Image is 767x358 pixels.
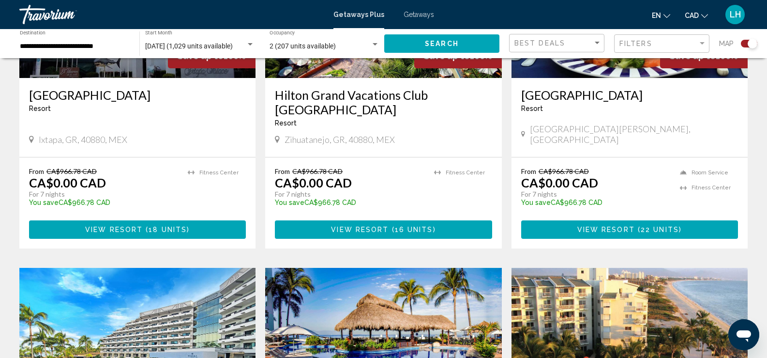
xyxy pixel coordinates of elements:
span: Fitness Center [446,170,485,176]
button: View Resort(18 units) [29,220,246,238]
button: User Menu [722,4,748,25]
span: You save [29,199,59,206]
span: CA$966.78 CAD [539,167,589,175]
span: Map [719,37,734,50]
span: From [521,167,536,175]
span: 18 units [149,226,187,234]
a: Travorium [19,5,324,24]
span: Fitness Center [199,170,239,176]
span: You save [275,199,304,206]
p: CA$0.00 CAD [275,175,352,190]
button: Search [384,34,499,52]
span: CA$966.78 CAD [292,167,343,175]
span: Resort [521,105,543,112]
span: 22 units [641,226,679,234]
p: CA$966.78 CAD [521,199,670,206]
span: You save [521,199,551,206]
mat-select: Sort by [514,39,602,47]
span: View Resort [331,226,389,234]
span: Resort [29,105,51,112]
span: Ixtapa, GR, 40880, MEX [39,134,127,145]
a: Getaways [404,11,434,18]
iframe: Кнопка запуска окна обмена сообщениями [728,319,759,350]
span: ( ) [635,226,682,234]
p: For 7 nights [29,190,178,199]
span: Search [425,40,459,48]
p: CA$0.00 CAD [29,175,106,190]
button: View Resort(16 units) [275,220,492,238]
a: [GEOGRAPHIC_DATA] [29,88,246,102]
span: en [652,12,661,19]
span: Filters [619,40,652,47]
span: 16 units [395,226,433,234]
button: Filter [614,34,709,54]
button: Change currency [685,8,708,22]
span: Fitness Center [692,185,731,191]
span: LH [730,10,741,19]
span: Resort [275,119,297,127]
a: Hilton Grand Vacations Club [GEOGRAPHIC_DATA] [275,88,492,117]
span: ( ) [143,226,190,234]
p: CA$0.00 CAD [521,175,598,190]
span: View Resort [577,226,635,234]
a: [GEOGRAPHIC_DATA] [521,88,738,102]
span: ( ) [389,226,436,234]
button: View Resort(22 units) [521,220,738,238]
span: Zihuatanejo, GR, 40880, MEX [285,134,395,145]
span: View Resort [85,226,143,234]
span: Best Deals [514,39,565,47]
span: [DATE] (1,029 units available) [145,42,233,50]
span: From [275,167,290,175]
span: From [29,167,44,175]
a: Getaways Plus [333,11,384,18]
p: CA$966.78 CAD [29,199,178,206]
span: CA$966.78 CAD [46,167,97,175]
p: CA$966.78 CAD [275,199,424,206]
button: Change language [652,8,670,22]
span: 2 (207 units available) [270,42,336,50]
p: For 7 nights [521,190,670,199]
span: CAD [685,12,699,19]
span: [GEOGRAPHIC_DATA][PERSON_NAME], [GEOGRAPHIC_DATA] [530,124,738,145]
span: Room Service [692,170,728,176]
p: For 7 nights [275,190,424,199]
